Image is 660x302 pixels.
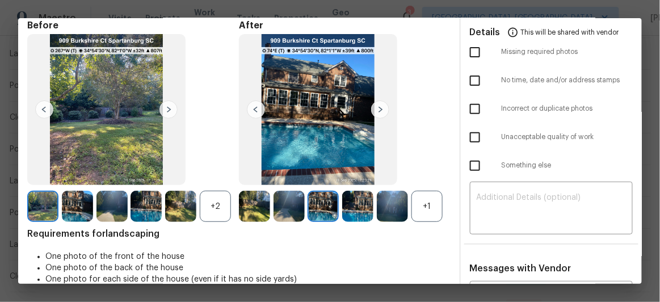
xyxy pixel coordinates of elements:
li: One photo of the front of the house [45,251,451,262]
img: right-chevron-button-url [371,100,389,119]
span: This will be shared with vendor [521,18,619,45]
span: Details [470,18,501,45]
span: After [239,20,451,31]
img: left-chevron-button-url [247,100,265,119]
span: Messages with Vendor [470,264,571,273]
div: No time, date and/or address stamps [461,66,642,95]
img: left-chevron-button-url [35,100,53,119]
span: Incorrect or duplicate photos [502,104,633,114]
span: Requirements for landscaping [27,228,451,240]
li: One photo for each side of the house (even if it has no side yards) [45,274,451,285]
div: Incorrect or duplicate photos [461,95,642,123]
div: Missing required photos [461,38,642,66]
span: Something else [502,161,633,170]
div: Unacceptable quality of work [461,123,642,152]
div: +2 [200,191,231,222]
div: Something else [461,152,642,180]
span: Before [27,20,239,31]
img: right-chevron-button-url [159,100,178,119]
li: One photo of the back of the house [45,262,451,274]
div: +1 [411,191,443,222]
span: Unacceptable quality of work [502,132,633,142]
span: Missing required photos [502,47,633,57]
span: No time, date and/or address stamps [502,75,633,85]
